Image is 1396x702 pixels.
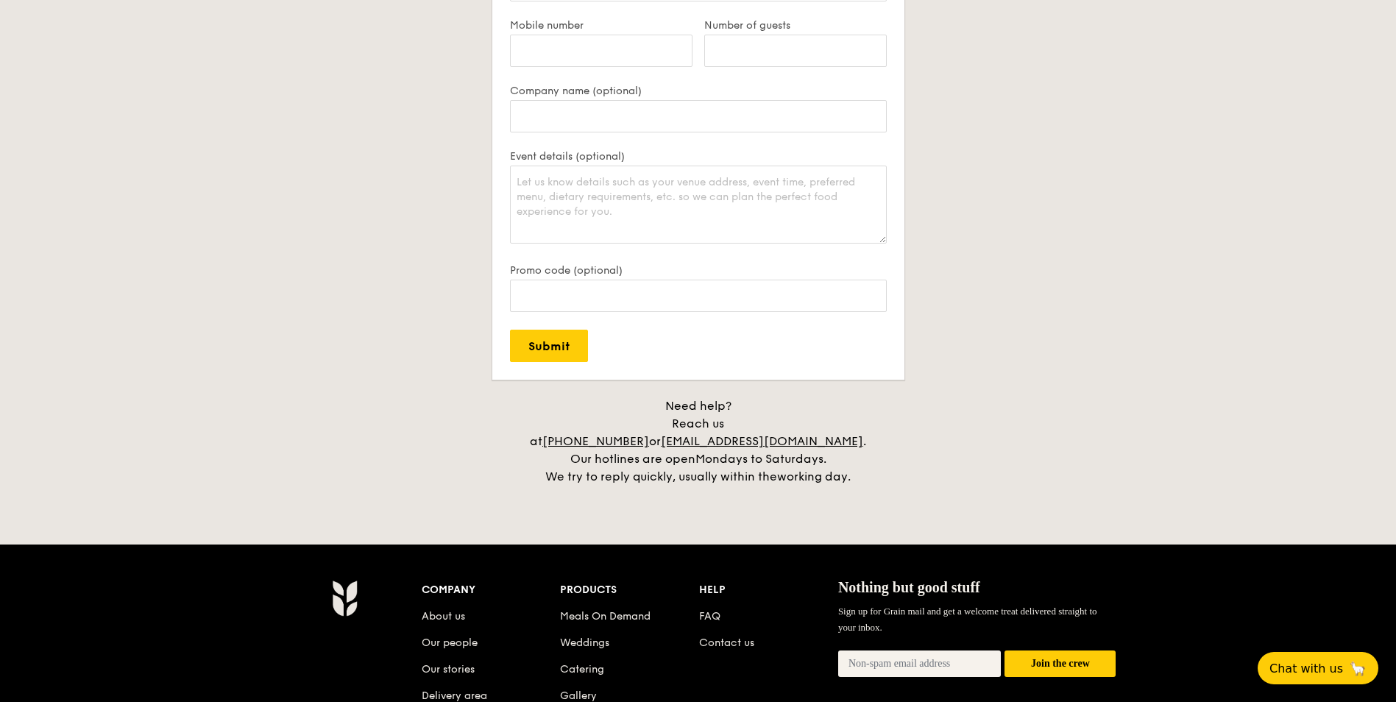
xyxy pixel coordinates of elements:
[560,637,609,649] a: Weddings
[695,452,826,466] span: Mondays to Saturdays.
[1349,660,1367,677] span: 🦙
[777,469,851,483] span: working day.
[661,434,863,448] a: [EMAIL_ADDRESS][DOMAIN_NAME]
[510,150,887,163] label: Event details (optional)
[1005,650,1116,678] button: Join the crew
[699,610,720,623] a: FAQ
[1269,662,1343,676] span: Chat with us
[510,330,588,362] input: Submit
[514,397,882,486] div: Need help? Reach us at or . Our hotlines are open We try to reply quickly, usually within the
[332,580,358,617] img: AYc88T3wAAAABJRU5ErkJggg==
[422,610,465,623] a: About us
[699,580,838,600] div: Help
[510,264,887,277] label: Promo code (optional)
[542,434,649,448] a: [PHONE_NUMBER]
[422,663,475,676] a: Our stories
[838,579,980,595] span: Nothing but good stuff
[1258,652,1378,684] button: Chat with us🦙
[560,663,604,676] a: Catering
[560,610,651,623] a: Meals On Demand
[422,580,561,600] div: Company
[510,19,692,32] label: Mobile number
[838,606,1097,633] span: Sign up for Grain mail and get a welcome treat delivered straight to your inbox.
[422,689,487,702] a: Delivery area
[704,19,887,32] label: Number of guests
[560,580,699,600] div: Products
[560,689,597,702] a: Gallery
[510,85,887,97] label: Company name (optional)
[699,637,754,649] a: Contact us
[838,650,1002,677] input: Non-spam email address
[510,166,887,244] textarea: Let us know details such as your venue address, event time, preferred menu, dietary requirements,...
[422,637,478,649] a: Our people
